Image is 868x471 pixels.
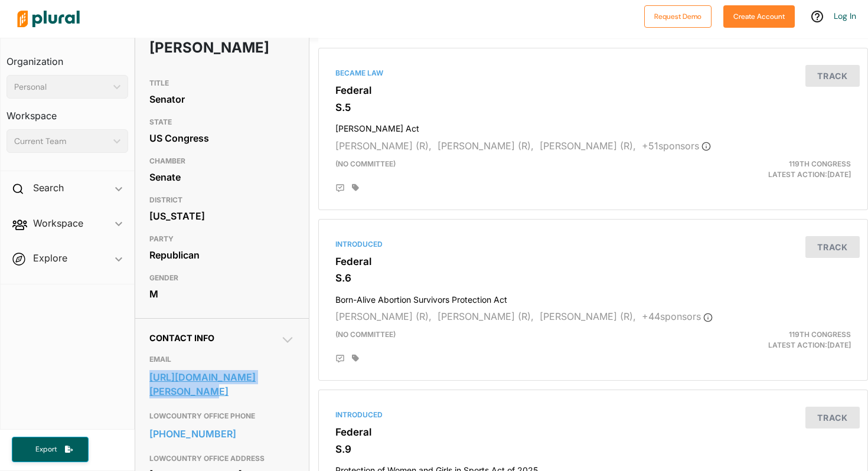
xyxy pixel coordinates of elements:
h3: S.6 [335,272,851,284]
div: Became Law [335,68,851,78]
div: [US_STATE] [149,207,294,225]
button: Request Demo [644,5,712,28]
div: Latest Action: [DATE] [682,329,860,351]
h1: [PERSON_NAME] [149,30,236,66]
a: Log In [834,11,856,21]
span: + 44 sponsor s [642,310,713,322]
a: Create Account [723,9,795,22]
h3: Federal [335,84,851,96]
div: Republican [149,246,294,264]
div: M [149,285,294,303]
span: Export [27,444,65,454]
div: Personal [14,81,109,93]
div: US Congress [149,129,294,147]
div: Senator [149,90,294,108]
h3: S.9 [335,443,851,455]
span: Contact Info [149,333,214,343]
span: 119th Congress [789,330,851,339]
div: Introduced [335,410,851,420]
h3: DISTRICT [149,193,294,207]
h3: CHAMBER [149,154,294,168]
span: [PERSON_NAME] (R), [438,310,534,322]
button: Track [805,236,860,258]
h4: [PERSON_NAME] Act [335,118,851,134]
h3: STATE [149,115,294,129]
h3: Workspace [6,99,128,125]
div: Introduced [335,239,851,250]
h3: EMAIL [149,352,294,367]
div: Senate [149,168,294,186]
h4: Born-Alive Abortion Survivors Protection Act [335,289,851,305]
span: [PERSON_NAME] (R), [540,140,636,152]
div: (no committee) [327,329,682,351]
span: [PERSON_NAME] (R), [335,310,432,322]
h3: LOWCOUNTRY OFFICE ADDRESS [149,452,294,466]
div: (no committee) [327,159,682,180]
button: Create Account [723,5,795,28]
a: Request Demo [644,9,712,22]
h2: Search [33,181,64,194]
div: Latest Action: [DATE] [682,159,860,180]
button: Track [805,65,860,87]
h3: Federal [335,426,851,438]
span: [PERSON_NAME] (R), [438,140,534,152]
h3: PARTY [149,232,294,246]
h3: LOWCOUNTRY OFFICE PHONE [149,409,294,423]
span: 119th Congress [789,159,851,168]
h3: S.5 [335,102,851,113]
span: [PERSON_NAME] (R), [335,140,432,152]
div: Add Position Statement [335,184,345,193]
h3: TITLE [149,76,294,90]
h3: Federal [335,256,851,267]
span: [PERSON_NAME] (R), [540,310,636,322]
div: Add tags [352,184,359,192]
div: Add tags [352,354,359,362]
div: Add Position Statement [335,354,345,364]
a: [PHONE_NUMBER] [149,425,294,443]
h3: GENDER [149,271,294,285]
h3: Organization [6,44,128,70]
span: + 51 sponsor s [642,140,711,152]
button: Export [12,437,89,462]
div: Current Team [14,135,109,148]
button: Track [805,407,860,429]
a: [URL][DOMAIN_NAME][PERSON_NAME] [149,368,294,400]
